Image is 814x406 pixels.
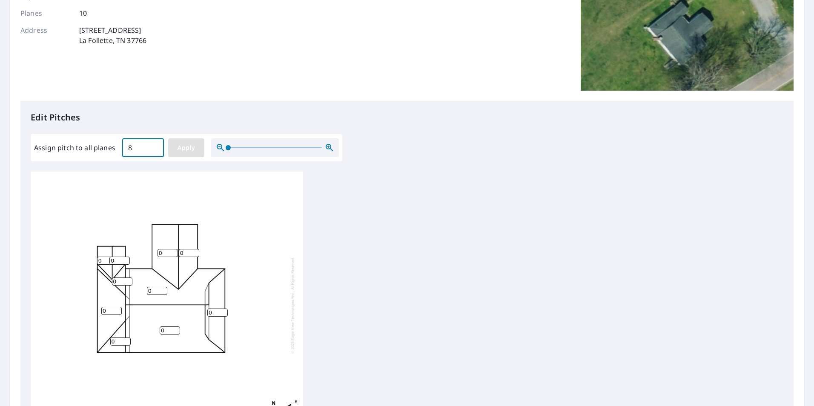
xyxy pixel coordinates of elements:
[79,25,146,46] p: [STREET_ADDRESS] La Follette, TN 37766
[79,8,87,18] p: 10
[31,111,783,124] p: Edit Pitches
[34,143,115,153] label: Assign pitch to all planes
[20,25,72,46] p: Address
[175,143,198,153] span: Apply
[20,8,72,18] p: Planes
[168,138,204,157] button: Apply
[122,136,164,160] input: 00.0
